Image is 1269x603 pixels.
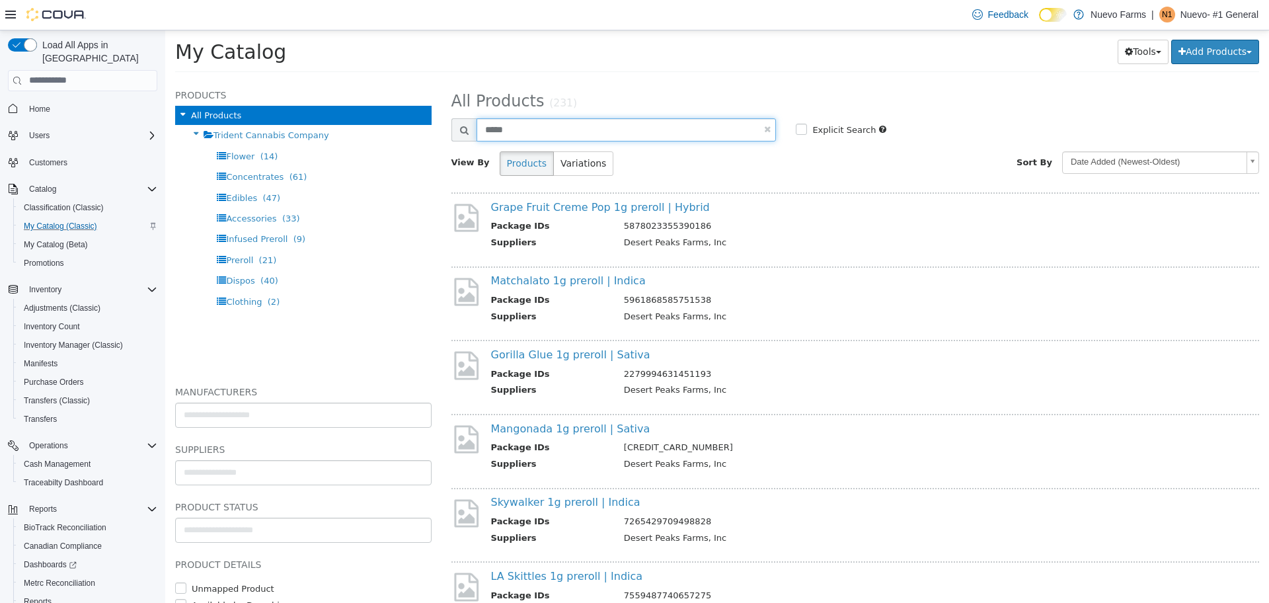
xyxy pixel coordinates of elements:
[128,204,140,214] span: (9)
[326,280,449,296] th: Suppliers
[24,438,73,454] button: Operations
[19,337,157,353] span: Inventory Manager (Classic)
[1006,9,1094,34] button: Add Products
[326,465,475,478] a: Skywalker 1g preroll | Indica
[898,122,1076,142] span: Date Added (Newest-Oldest)
[449,337,1065,354] td: 2279994631451193
[326,559,449,575] th: Package IDs
[449,411,1065,427] td: [CREDIT_CARD_NUMBER]
[24,154,157,171] span: Customers
[19,575,100,591] a: Metrc Reconciliation
[24,128,157,143] span: Users
[24,340,123,350] span: Inventory Manager (Classic)
[24,578,95,588] span: Metrc Reconciliation
[286,171,316,204] img: missing-image.png
[388,121,448,145] button: Variations
[1091,7,1146,22] p: Nuevo Farms
[13,235,163,254] button: My Catalog (Beta)
[3,126,163,145] button: Users
[19,218,157,234] span: My Catalog (Classic)
[326,244,481,257] a: Matchalato 1g preroll | Indica
[13,473,163,492] button: Traceabilty Dashboard
[1039,8,1067,22] input: Dark Mode
[19,520,157,536] span: BioTrack Reconciliation
[29,104,50,114] span: Home
[24,377,84,387] span: Purchase Orders
[286,393,316,425] img: missing-image.png
[19,393,157,409] span: Transfers (Classic)
[10,57,266,73] h5: Products
[61,204,122,214] span: Infused Preroll
[24,101,56,117] a: Home
[19,237,93,253] a: My Catalog (Beta)
[449,263,1065,280] td: 5961868585751538
[449,206,1065,222] td: Desert Peaks Farms, Inc
[10,526,266,542] h5: Product Details
[29,284,61,295] span: Inventory
[29,130,50,141] span: Users
[61,245,89,255] span: Dispos
[61,183,111,193] span: Accessories
[19,356,157,372] span: Manifests
[24,155,73,171] a: Customers
[23,552,109,565] label: Unmapped Product
[19,255,157,271] span: Promotions
[13,198,163,217] button: Classification (Classic)
[13,217,163,235] button: My Catalog (Classic)
[3,99,163,118] button: Home
[94,225,112,235] span: (21)
[449,559,1065,575] td: 7559487740657275
[26,80,76,90] span: All Products
[24,221,97,231] span: My Catalog (Classic)
[24,459,91,469] span: Cash Management
[3,153,163,172] button: Customers
[19,200,109,216] a: Classification (Classic)
[10,469,266,485] h5: Product Status
[19,374,157,390] span: Purchase Orders
[19,374,89,390] a: Purchase Orders
[449,280,1065,296] td: Desert Peaks Farms, Inc
[19,356,63,372] a: Manifests
[286,245,316,278] img: missing-image.png
[13,254,163,272] button: Promotions
[286,319,316,351] img: missing-image.png
[644,93,711,106] label: Explicit Search
[19,557,82,573] a: Dashboards
[24,501,62,517] button: Reports
[26,8,86,21] img: Cova
[24,477,103,488] span: Traceabilty Dashboard
[24,181,61,197] button: Catalog
[13,317,163,336] button: Inventory Count
[24,395,90,406] span: Transfers (Classic)
[19,255,69,271] a: Promotions
[117,183,135,193] span: (33)
[19,456,157,472] span: Cash Management
[449,189,1065,206] td: 5878023355390186
[286,61,379,80] span: All Products
[19,393,95,409] a: Transfers (Classic)
[24,258,64,268] span: Promotions
[97,163,115,173] span: (47)
[24,501,157,517] span: Reports
[13,537,163,555] button: Canadian Compliance
[10,10,121,33] span: My Catalog
[286,127,325,137] span: View By
[286,467,316,499] img: missing-image.png
[29,184,56,194] span: Catalog
[1159,7,1175,22] div: Nuevo- #1 General
[24,438,157,454] span: Operations
[326,485,449,501] th: Package IDs
[326,392,485,405] a: Mangonada 1g preroll | Sativa
[24,100,157,117] span: Home
[29,440,68,451] span: Operations
[29,504,57,514] span: Reports
[61,225,88,235] span: Preroll
[449,485,1065,501] td: 7265429709498828
[19,237,157,253] span: My Catalog (Beta)
[19,319,157,335] span: Inventory Count
[19,557,157,573] span: Dashboards
[10,354,266,370] h5: Manufacturers
[326,353,449,370] th: Suppliers
[326,171,545,183] a: Grape Fruit Creme Pop 1g preroll | Hybrid
[102,266,114,276] span: (2)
